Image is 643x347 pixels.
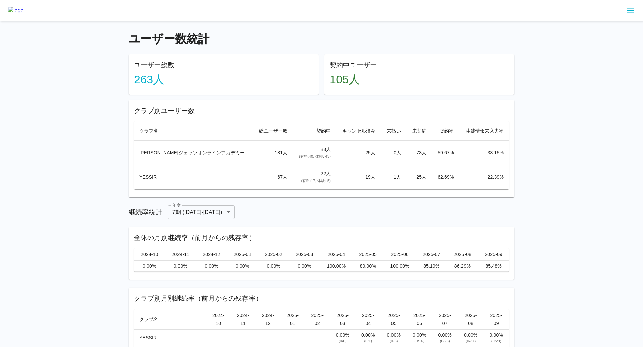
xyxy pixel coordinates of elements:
[293,165,336,189] td: 22 人
[406,140,432,165] td: 73 人
[478,248,509,261] th: 2025-09
[432,121,459,141] th: 契約率
[407,309,432,330] th: 2025-06
[412,332,427,338] div: 0.00 %
[292,335,293,340] span: -
[305,309,330,330] th: 2025-02
[134,293,509,304] h6: クラブ別月別継続率（前月からの残存率）
[134,140,253,165] td: [PERSON_NAME]ジェッツオンラインアカデミー
[458,309,483,330] th: 2025-08
[432,165,459,189] td: 62.69 %
[134,232,509,243] h6: 全体の月別継続率（前月からの残存率）
[361,338,375,344] div: ( 0 / 1 )
[381,140,406,165] td: 0 人
[478,261,509,272] td: 85.48%
[489,338,504,344] div: ( 0 / 29 )
[361,332,375,338] div: 0.00 %
[165,248,196,261] th: 2024-11
[386,338,401,344] div: ( 0 / 5 )
[406,165,432,189] td: 25 人
[432,140,459,165] td: 59.67 %
[129,207,162,218] h6: 継続率統計
[381,165,406,189] td: 1 人
[280,309,305,330] th: 2025-01
[8,7,24,15] img: logo
[293,121,336,141] th: 契約中
[253,165,293,189] td: 67 人
[336,140,381,165] td: 25 人
[258,248,289,261] th: 2025-02
[253,121,293,141] th: 総ユーザー数
[256,309,280,330] th: 2024-12
[134,105,509,116] h6: クラブ別ユーザー数
[172,202,181,208] label: 年度
[463,338,478,344] div: ( 0 / 37 )
[134,73,313,87] h4: 263 人
[483,309,509,330] th: 2025-09
[335,338,350,344] div: ( 0 / 0 )
[293,140,336,165] td: 83 人
[355,309,381,330] th: 2025-04
[320,261,353,272] td: 100.00%
[459,121,509,141] th: 生徒情報未入力率
[253,140,293,165] td: 181 人
[301,179,331,183] span: (有料: 17 , 体験: 5 )
[459,140,509,165] td: 33.15 %
[330,73,509,87] h4: 105 人
[134,309,206,330] th: クラブ名
[383,248,416,261] th: 2025-06
[316,335,318,340] span: -
[447,261,478,272] td: 86.29%
[165,261,196,272] td: 0.00%
[353,248,384,261] th: 2025-05
[227,261,258,272] td: 0.00%
[289,248,320,261] th: 2025-03
[336,121,381,141] th: キャンセル済み
[299,154,331,158] span: (有料: 40 , 体験: 43 )
[134,165,253,189] td: YESSIR
[416,248,447,261] th: 2025-07
[353,261,384,272] td: 80.00%
[242,335,244,340] span: -
[267,335,269,340] span: -
[383,261,416,272] td: 100.00%
[218,335,219,340] span: -
[330,60,509,70] h6: 契約中ユーザー
[336,165,381,189] td: 19 人
[438,332,452,338] div: 0.00 %
[134,60,313,70] h6: ユーザー総数
[196,248,227,261] th: 2024-12
[381,309,407,330] th: 2025-05
[416,261,447,272] td: 85.19%
[206,309,231,330] th: 2024-10
[258,261,289,272] td: 0.00%
[412,338,427,344] div: ( 0 / 16 )
[432,309,458,330] th: 2025-07
[447,248,478,261] th: 2025-08
[227,248,258,261] th: 2025-01
[168,205,235,219] div: 7期 ([DATE]-[DATE])
[459,165,509,189] td: 22.39 %
[289,261,320,272] td: 0.00%
[134,248,165,261] th: 2024-10
[381,121,406,141] th: 未払い
[406,121,432,141] th: 未契約
[625,5,636,16] button: sidemenu
[330,309,355,330] th: 2025-03
[134,330,206,346] td: YESSIR
[129,32,514,46] h4: ユーザー数統計
[463,332,478,338] div: 0.00 %
[320,248,353,261] th: 2025-04
[134,121,253,141] th: クラブ名
[335,332,350,338] div: 0.00 %
[231,309,256,330] th: 2024-11
[196,261,227,272] td: 0.00%
[489,332,504,338] div: 0.00 %
[134,261,165,272] td: 0.00%
[386,332,401,338] div: 0.00 %
[438,338,452,344] div: ( 0 / 25 )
